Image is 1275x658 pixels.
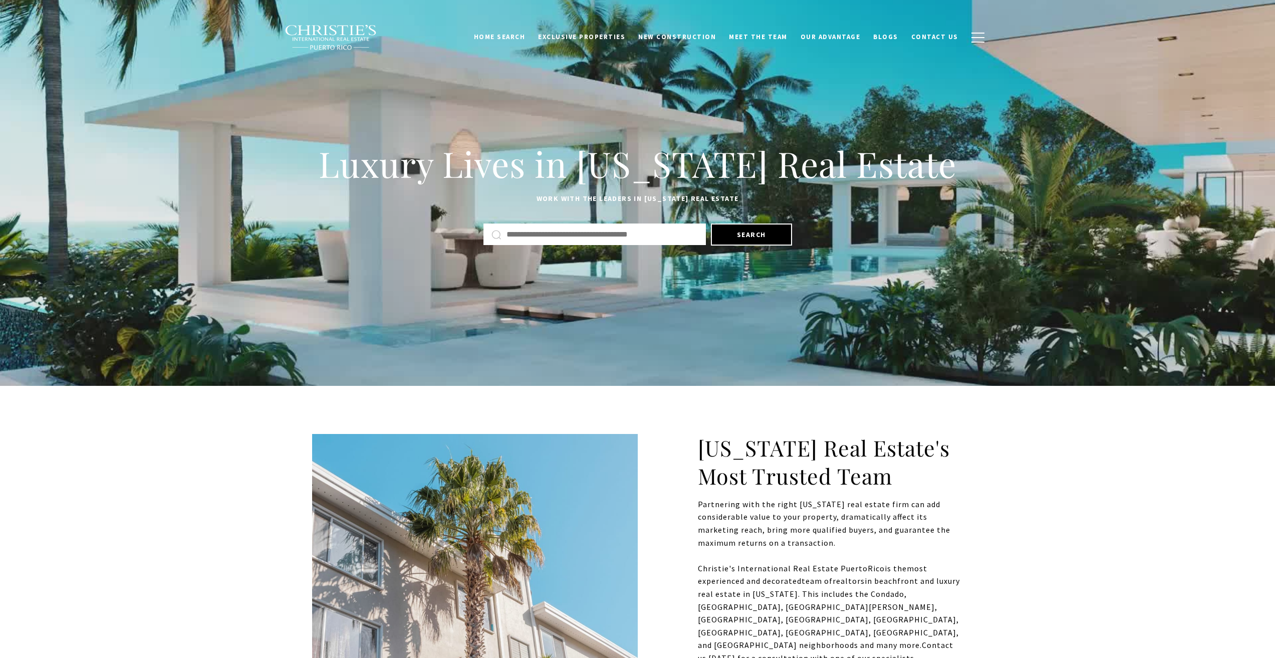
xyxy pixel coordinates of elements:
span: ico [873,563,885,573]
img: Christie's International Real Estate black text logo [285,25,378,51]
a: Home Search [467,28,532,47]
span: New Construction [638,33,716,41]
h1: Luxury Lives in [US_STATE] Real Estate [312,142,963,186]
span: Our Advantage [801,33,861,41]
a: Exclusive Properties [532,28,632,47]
a: Blogs [867,28,905,47]
span: Exclusive Properties [538,33,625,41]
a: New Construction [632,28,722,47]
span: Contact Us [911,33,958,41]
button: Search [711,224,792,246]
p: Work with the leaders in [US_STATE] Real Estate [312,193,963,205]
h2: [US_STATE] Real Estate's Most Trusted Team [698,434,963,490]
span: realtors [833,576,865,586]
span: Blogs [873,33,898,41]
span: uerto [846,563,868,573]
a: Our Advantage [794,28,867,47]
a: Meet the Team [722,28,794,47]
